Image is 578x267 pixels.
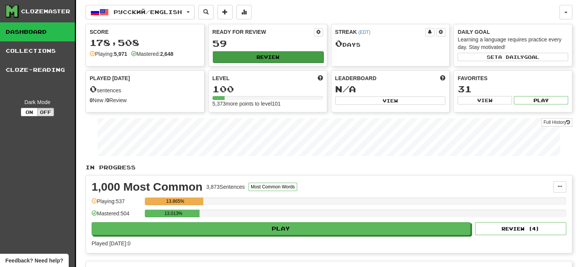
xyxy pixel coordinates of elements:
div: Ready for Review [212,28,314,36]
div: Favorites [458,74,568,82]
span: Русский / English [114,9,182,15]
span: 0 [335,38,342,49]
div: 5,373 more points to level 101 [212,100,323,107]
div: Mastered: [131,50,173,58]
strong: 0 [90,97,93,103]
div: 13.013% [147,210,200,217]
span: Leaderboard [335,74,377,82]
div: Playing: 537 [92,197,141,210]
span: a daily [498,54,524,60]
button: Most Common Words [249,183,297,191]
span: Score more points to level up [318,74,323,82]
button: Play [514,96,568,104]
div: Day s [335,39,446,49]
button: Search sentences [198,5,214,19]
span: 0 [90,84,97,94]
button: More stats [236,5,252,19]
div: 13.865% [147,197,203,205]
button: Play [92,222,470,235]
div: Dark Mode [6,98,69,106]
div: 100 [212,84,323,94]
button: Review (4) [475,222,566,235]
div: 59 [212,39,323,48]
p: In Progress [86,164,572,171]
button: Review [213,51,323,63]
span: This week in points, UTC [440,74,445,82]
div: 3,873 Sentences [206,183,245,191]
button: Add sentence to collection [217,5,233,19]
div: Streak [335,28,426,36]
button: View [335,96,446,105]
div: Learning a language requires practice every day. Stay motivated! [458,36,568,51]
div: Clozemaster [21,8,70,15]
div: Playing: [90,50,127,58]
div: Mastered: 504 [92,210,141,222]
span: Level [212,74,230,82]
div: 178,508 [90,38,200,47]
a: Full History [541,118,572,126]
div: Score [90,28,200,36]
span: Open feedback widget [5,257,63,264]
button: Seta dailygoal [458,53,568,61]
span: Played [DATE] [90,74,130,82]
strong: 0 [106,97,109,103]
span: N/A [335,84,356,94]
button: On [21,108,38,116]
div: 31 [458,84,568,94]
div: New / Review [90,96,200,104]
strong: 5,971 [114,51,127,57]
span: Played [DATE]: 0 [92,240,130,246]
button: View [458,96,512,104]
strong: 2,648 [160,51,173,57]
a: (EDT) [358,30,371,35]
button: Русский/English [86,5,195,19]
div: 1,000 Most Common [92,181,203,193]
div: Daily Goal [458,28,568,36]
div: sentences [90,84,200,94]
button: Off [37,108,54,116]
